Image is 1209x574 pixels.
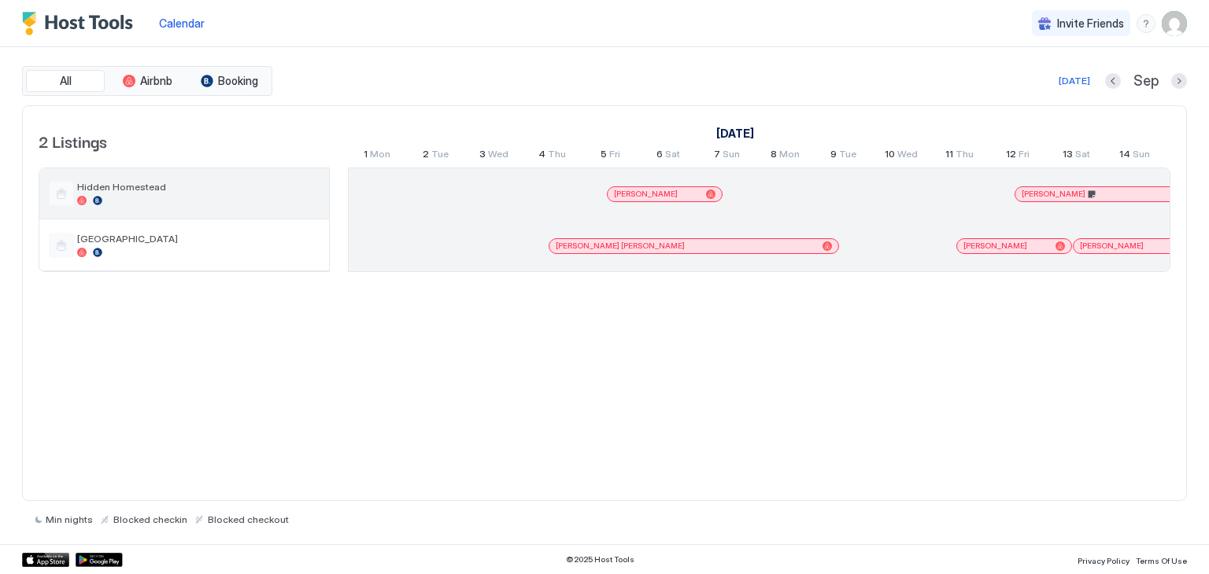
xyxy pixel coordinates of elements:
a: September 7, 2025 [710,145,744,167]
div: tab-group [22,66,272,96]
span: Min nights [46,513,93,525]
a: Host Tools Logo [22,12,140,35]
span: 14 [1119,148,1130,164]
div: [DATE] [1059,74,1090,88]
a: Google Play Store [76,553,123,567]
a: September 10, 2025 [881,145,922,167]
span: 11 [945,148,953,164]
span: Sat [1075,148,1090,164]
span: 13 [1063,148,1073,164]
button: All [26,70,105,92]
span: 2 Listings [39,129,107,153]
span: Fri [609,148,620,164]
span: Sep [1133,72,1159,90]
div: User profile [1162,11,1187,36]
span: Mon [370,148,390,164]
span: Terms Of Use [1136,556,1187,565]
span: © 2025 Host Tools [566,554,634,565]
a: September 6, 2025 [653,145,684,167]
button: Airbnb [108,70,187,92]
button: [DATE] [1056,72,1093,90]
a: September 11, 2025 [941,145,978,167]
span: All [60,74,72,88]
span: 10 [885,148,895,164]
span: 3 [479,148,486,164]
span: Sun [1133,148,1150,164]
span: Blocked checkin [113,513,187,525]
span: Thu [548,148,566,164]
a: Privacy Policy [1078,551,1130,568]
a: September 4, 2025 [534,145,570,167]
span: [PERSON_NAME] [PERSON_NAME] [556,241,685,251]
div: menu [1137,14,1155,33]
span: 7 [714,148,720,164]
a: September 9, 2025 [826,145,860,167]
span: [PERSON_NAME] [614,189,678,199]
span: Hidden Homestead [77,181,320,193]
a: September 13, 2025 [1059,145,1094,167]
span: 5 [601,148,607,164]
span: Sun [723,148,740,164]
button: Booking [190,70,268,92]
a: September 5, 2025 [597,145,624,167]
span: 4 [538,148,545,164]
button: Next month [1171,73,1187,89]
a: September 1, 2025 [712,122,758,145]
a: Calendar [159,15,205,31]
a: September 12, 2025 [1002,145,1033,167]
span: Tue [431,148,449,164]
span: Booking [218,74,258,88]
a: September 14, 2025 [1115,145,1154,167]
a: September 1, 2025 [360,145,394,167]
span: 1 [364,148,368,164]
a: September 8, 2025 [767,145,804,167]
span: [PERSON_NAME] [963,241,1027,251]
span: Fri [1019,148,1030,164]
span: Sat [665,148,680,164]
span: Wed [897,148,918,164]
span: Blocked checkout [208,513,289,525]
span: 6 [656,148,663,164]
a: September 2, 2025 [419,145,453,167]
span: Invite Friends [1057,17,1124,31]
span: 9 [830,148,837,164]
span: [PERSON_NAME] [1022,189,1085,199]
a: September 3, 2025 [475,145,512,167]
span: Wed [488,148,508,164]
span: Thu [956,148,974,164]
span: 12 [1006,148,1016,164]
a: Terms Of Use [1136,551,1187,568]
span: [GEOGRAPHIC_DATA] [77,233,320,245]
button: Previous month [1105,73,1121,89]
span: [PERSON_NAME] [1080,241,1144,251]
span: Privacy Policy [1078,556,1130,565]
span: Tue [839,148,856,164]
span: Calendar [159,17,205,30]
span: Airbnb [140,74,172,88]
span: 8 [771,148,777,164]
a: App Store [22,553,69,567]
span: Mon [779,148,800,164]
span: 2 [423,148,429,164]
